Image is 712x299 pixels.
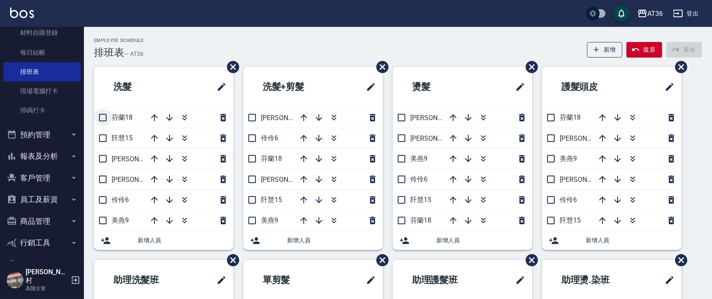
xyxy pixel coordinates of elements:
a: 材料自購登錄 [3,23,81,42]
img: Logo [10,8,34,18]
button: 預約管理 [3,124,81,146]
span: [PERSON_NAME]16 [560,176,618,184]
span: 修改班表的標題 [211,270,227,290]
span: 美燕9 [410,155,428,163]
span: 修改班表的標題 [211,77,227,97]
span: 新增人員 [436,236,525,245]
div: 新增人員 [243,231,383,250]
span: 美燕9 [261,216,278,224]
h2: 單剪髮 [250,265,332,295]
h6: — AT36 [124,50,143,58]
div: 新增人員 [542,231,681,250]
button: AT36 [634,5,666,22]
button: save [613,5,630,22]
h2: Employee Schedule [94,38,144,43]
span: 美燕9 [560,155,577,163]
h2: 助理洗髮班 [101,265,191,295]
span: 新增人員 [287,236,376,245]
h2: 助理燙.染班 [549,265,641,295]
span: [PERSON_NAME]16 [112,176,170,184]
span: [PERSON_NAME]11 [410,114,468,122]
span: 伶伶6 [261,134,278,142]
span: 新增人員 [138,236,227,245]
h3: 排班表 [94,47,124,58]
span: [PERSON_NAME]11 [261,114,319,122]
img: Person [7,272,23,289]
a: 現場電腦打卡 [3,81,81,101]
button: 登出 [670,6,702,21]
span: 刪除班表 [370,248,390,273]
button: 復原 [626,42,662,58]
span: 伶伶6 [410,175,428,183]
span: 芬蘭18 [112,113,133,121]
span: 阡慧15 [410,196,431,204]
a: 每日結帳 [3,43,81,62]
span: 刪除班表 [370,55,390,79]
span: 修改班表的標題 [510,77,525,97]
div: 新增人員 [393,231,532,250]
h2: 燙髮 [399,72,477,102]
div: AT36 [647,8,663,19]
span: [PERSON_NAME]11 [560,134,618,142]
span: 刪除班表 [669,55,689,79]
span: 刪除班表 [519,55,539,79]
span: 修改班表的標題 [660,270,675,290]
span: 芬蘭18 [261,155,282,163]
span: 修改班表的標題 [510,270,525,290]
h2: 洗髮+剪髮 [250,72,339,102]
span: 阡慧15 [112,134,133,142]
button: 新增 [587,42,623,58]
span: [PERSON_NAME]11 [112,155,170,163]
button: 商品管理 [3,210,81,232]
button: 客戶管理 [3,167,81,189]
span: 刪除班表 [221,248,240,273]
h5: [PERSON_NAME]村 [26,268,68,285]
a: 排班表 [3,62,81,81]
span: 新增人員 [586,236,675,245]
span: 芬蘭18 [410,216,431,224]
h2: 護髮頭皮 [549,72,635,102]
button: 資料設定 [3,254,81,275]
span: 阡慧15 [261,196,282,204]
button: 報表及分析 [3,145,81,167]
span: 美燕9 [112,216,129,224]
span: 修改班表的標題 [361,77,376,97]
span: [PERSON_NAME]16 [410,134,468,142]
a: 掃碼打卡 [3,101,81,120]
span: 修改班表的標題 [361,270,376,290]
p: 高階主管 [26,285,68,292]
span: 伶伶6 [560,196,577,204]
h2: 洗髮 [101,72,178,102]
span: 阡慧15 [560,216,581,224]
button: 行銷工具 [3,232,81,254]
span: [PERSON_NAME]16 [261,176,319,184]
span: 修改班表的標題 [660,77,675,97]
span: 伶伶6 [112,196,129,204]
span: 刪除班表 [669,248,689,273]
span: 刪除班表 [519,248,539,273]
span: 刪除班表 [221,55,240,79]
div: 新增人員 [94,231,233,250]
button: 員工及薪資 [3,189,81,210]
span: 芬蘭18 [560,113,581,121]
h2: 助理護髮班 [399,265,490,295]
